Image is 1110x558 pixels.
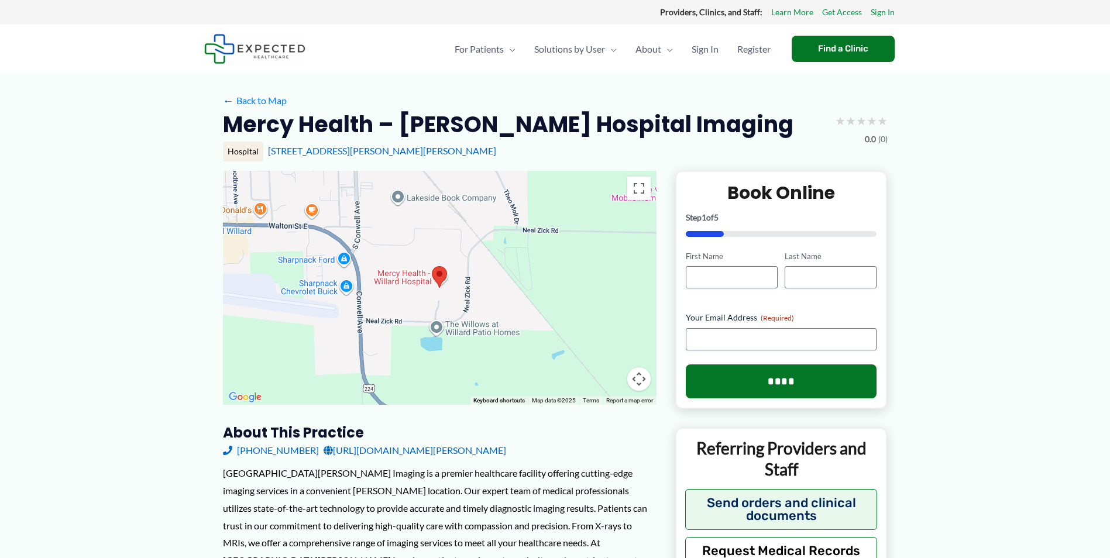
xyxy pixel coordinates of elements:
label: Last Name [785,251,877,262]
label: First Name [686,251,778,262]
button: Keyboard shortcuts [473,397,525,405]
img: Expected Healthcare Logo - side, dark font, small [204,34,305,64]
span: Solutions by User [534,29,605,70]
span: For Patients [455,29,504,70]
a: Sign In [871,5,895,20]
p: Referring Providers and Staff [685,438,878,480]
span: Register [737,29,771,70]
a: Learn More [771,5,813,20]
span: ★ [856,110,867,132]
button: Send orders and clinical documents [685,489,878,530]
a: [PHONE_NUMBER] [223,442,319,459]
a: Report a map error [606,397,653,404]
span: Map data ©2025 [532,397,576,404]
span: ★ [877,110,888,132]
span: (0) [878,132,888,147]
a: Register [728,29,780,70]
span: Menu Toggle [605,29,617,70]
span: Menu Toggle [661,29,673,70]
a: Sign In [682,29,728,70]
label: Your Email Address [686,312,877,323]
a: Terms (opens in new tab) [583,397,599,404]
span: ★ [846,110,856,132]
a: Find a Clinic [792,36,895,62]
img: Google [226,390,264,405]
span: About [635,29,661,70]
h2: Book Online [686,181,877,204]
a: For PatientsMenu Toggle [445,29,525,70]
a: Open this area in Google Maps (opens a new window) [226,390,264,405]
span: 1 [702,212,706,222]
button: Map camera controls [627,367,651,391]
a: Get Access [822,5,862,20]
div: Hospital [223,142,263,161]
button: Toggle fullscreen view [627,177,651,200]
span: (Required) [761,314,794,322]
a: ←Back to Map [223,92,287,109]
span: Menu Toggle [504,29,516,70]
h2: Mercy Health – [PERSON_NAME] Hospital Imaging [223,110,793,139]
a: [URL][DOMAIN_NAME][PERSON_NAME] [324,442,506,459]
a: Solutions by UserMenu Toggle [525,29,626,70]
span: 0.0 [865,132,876,147]
a: AboutMenu Toggle [626,29,682,70]
span: ★ [835,110,846,132]
span: Sign In [692,29,719,70]
nav: Primary Site Navigation [445,29,780,70]
p: Step of [686,213,877,222]
strong: Providers, Clinics, and Staff: [660,7,762,17]
a: [STREET_ADDRESS][PERSON_NAME][PERSON_NAME] [268,145,496,156]
h3: About this practice [223,423,657,442]
span: 5 [714,212,719,222]
span: ← [223,95,234,106]
span: ★ [867,110,877,132]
